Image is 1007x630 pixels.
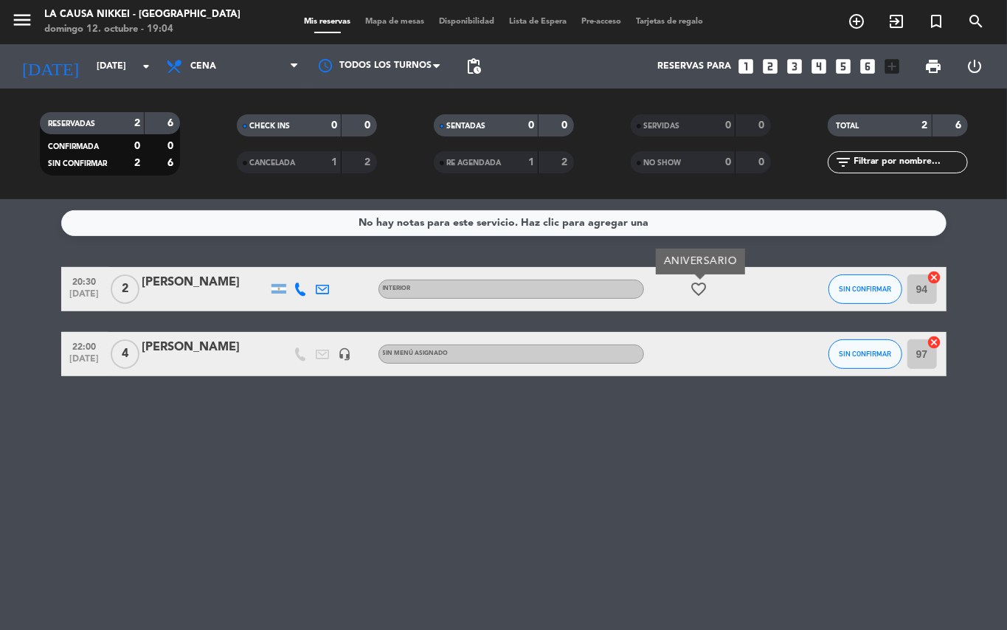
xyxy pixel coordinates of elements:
div: [PERSON_NAME] [142,273,268,292]
strong: 0 [758,120,767,131]
i: turned_in_not [927,13,945,30]
span: Mis reservas [297,18,358,26]
strong: 0 [725,120,731,131]
strong: 2 [561,157,570,167]
span: CONFIRMADA [49,143,100,150]
strong: 6 [167,158,176,168]
i: looks_5 [834,57,854,76]
i: cancel [927,335,942,350]
strong: 2 [922,120,928,131]
button: SIN CONFIRMAR [828,339,902,369]
i: favorite_border [691,280,708,298]
div: No hay notas para este servicio. Haz clic para agregar una [359,215,648,232]
i: looks_3 [786,57,805,76]
span: SIN CONFIRMAR [839,350,891,358]
span: pending_actions [465,58,482,75]
i: [DATE] [11,50,89,83]
strong: 0 [331,120,337,131]
span: [DATE] [66,289,103,306]
span: SIN CONFIRMAR [839,285,891,293]
i: looks_4 [810,57,829,76]
span: 22:00 [66,337,103,354]
div: domingo 12. octubre - 19:04 [44,22,240,37]
i: filter_list [835,153,853,171]
span: SIN CONFIRMAR [49,160,108,167]
span: 20:30 [66,272,103,289]
span: NO SHOW [644,159,682,167]
span: Disponibilidad [432,18,502,26]
span: INTERIOR [383,285,411,291]
i: exit_to_app [887,13,905,30]
i: looks_6 [859,57,878,76]
span: SERVIDAS [644,122,680,130]
strong: 0 [561,120,570,131]
div: La Causa Nikkei - [GEOGRAPHIC_DATA] [44,7,240,22]
div: ANIVERSARIO [656,249,745,274]
strong: 6 [167,118,176,128]
strong: 0 [725,157,731,167]
span: Lista de Espera [502,18,574,26]
strong: 0 [134,141,140,151]
strong: 0 [167,141,176,151]
span: 2 [111,274,139,304]
span: RE AGENDADA [447,159,502,167]
strong: 1 [331,157,337,167]
span: CANCELADA [250,159,296,167]
strong: 1 [528,157,534,167]
span: RESERVADAS [49,120,96,128]
strong: 0 [364,120,373,131]
strong: 2 [364,157,373,167]
i: menu [11,9,33,31]
i: cancel [927,270,942,285]
span: Reservas para [658,61,732,72]
strong: 2 [134,158,140,168]
span: Pre-acceso [574,18,629,26]
strong: 2 [134,118,140,128]
strong: 0 [528,120,534,131]
i: headset_mic [339,347,352,361]
strong: 6 [955,120,964,131]
span: Tarjetas de regalo [629,18,710,26]
strong: 0 [758,157,767,167]
span: [DATE] [66,354,103,371]
span: SENTADAS [447,122,486,130]
div: [PERSON_NAME] [142,338,268,357]
span: Sin menú asignado [383,350,449,356]
div: LOG OUT [954,44,996,89]
button: SIN CONFIRMAR [828,274,902,304]
button: menu [11,9,33,36]
span: CHECK INS [250,122,291,130]
i: add_box [883,57,902,76]
span: TOTAL [837,122,859,130]
input: Filtrar por nombre... [853,154,967,170]
i: power_settings_new [966,58,984,75]
i: arrow_drop_down [137,58,155,75]
span: print [924,58,942,75]
span: Mapa de mesas [358,18,432,26]
span: 4 [111,339,139,369]
i: looks_two [761,57,781,76]
span: Cena [190,61,216,72]
i: add_circle_outline [848,13,865,30]
i: search [967,13,985,30]
i: looks_one [737,57,756,76]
